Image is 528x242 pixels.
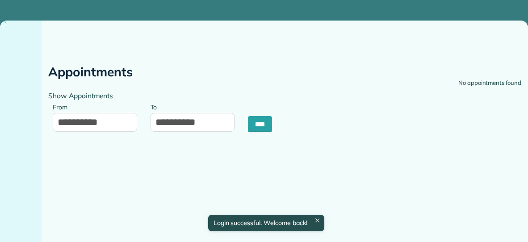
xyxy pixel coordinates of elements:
h2: Appointments [48,65,133,79]
label: To [151,98,162,115]
label: From [53,98,72,115]
div: Login successful. Welcome back! [208,215,324,231]
div: No appointments found [458,79,521,88]
h4: Show Appointments [48,92,278,100]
